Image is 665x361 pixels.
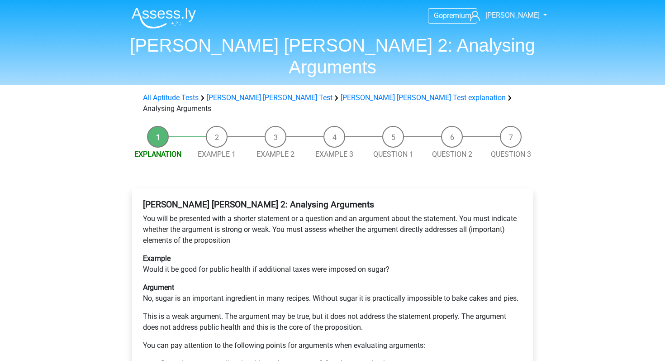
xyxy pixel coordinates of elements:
p: You can pay attention to the following points for arguments when evaluating arguments: [143,340,522,351]
img: Assessly [132,7,196,29]
a: Example 3 [315,150,353,159]
a: Example 1 [198,150,236,159]
span: [PERSON_NAME] [485,11,540,19]
div: Analysing Arguments [139,92,526,114]
span: premium [443,11,471,20]
h1: [PERSON_NAME] [PERSON_NAME] 2: Analysing Arguments [124,34,541,78]
p: This is a weak argument. The argument may be true, but it does not address the statement properly... [143,311,522,333]
a: All Aptitude Tests [143,93,199,102]
b: [PERSON_NAME] [PERSON_NAME] 2: Analysing Arguments [143,199,374,210]
a: Question 1 [373,150,413,159]
a: [PERSON_NAME] [466,10,541,21]
span: Go [434,11,443,20]
b: Example [143,254,171,263]
p: No, sugar is an important ingredient in many recipes. Without sugar it is practically impossible ... [143,282,522,304]
p: You will be presented with a shorter statement or a question and an argument about the statement.... [143,213,522,246]
a: Question 2 [432,150,472,159]
a: [PERSON_NAME] [PERSON_NAME] Test [207,93,332,102]
a: Gopremium [428,10,477,22]
a: Example 2 [256,150,294,159]
p: Would it be good for public health if additional taxes were imposed on sugar? [143,253,522,275]
b: Argument [143,283,174,292]
a: [PERSON_NAME] [PERSON_NAME] Test explanation [341,93,506,102]
a: Explanation [134,150,181,159]
a: Question 3 [491,150,531,159]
